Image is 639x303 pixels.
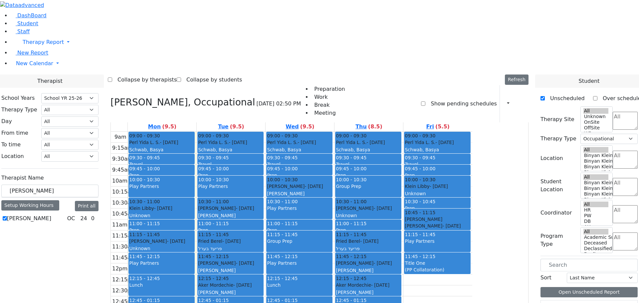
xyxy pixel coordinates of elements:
[129,298,160,303] span: 12:45 - 01:15
[129,146,194,153] div: Schwab, Basya
[312,109,345,117] li: Meeting
[583,114,609,119] option: Unknown
[405,155,435,160] span: 09:30 - 09:45
[129,231,160,238] span: 11:15 - 11:45
[198,205,263,212] div: [PERSON_NAME]
[405,260,470,266] div: Title One
[1,185,99,197] input: Search
[405,238,470,244] div: Play Partners
[336,198,366,205] span: 10:30 - 11:00
[129,238,194,244] div: [PERSON_NAME]
[336,139,401,146] div: Perl Yida L. S.
[583,174,609,180] option: All
[405,183,470,190] div: Klein Libby
[111,243,137,251] div: 11:30am
[267,161,332,168] div: Travel
[113,133,128,141] div: 9am
[17,12,47,19] span: DashBoard
[540,287,638,297] button: Open Unscheduled Report
[198,198,229,205] span: 10:30 - 11:00
[583,164,609,170] option: Binyan Klein 3
[540,259,638,271] input: Search
[1,129,28,137] label: From time
[129,227,194,233] div: Prep
[112,75,177,85] label: Collapse by therapists
[111,188,137,196] div: 10:15am
[129,177,160,182] span: 10:00 - 10:30
[336,227,401,233] div: Prep
[336,260,401,266] div: [PERSON_NAME]
[540,209,572,217] label: Coordinator
[17,20,38,27] span: Student
[198,139,263,146] div: Perl Yida L. S.
[129,221,160,226] span: 11:00 - 11:15
[147,122,178,131] a: August 25, 2025
[525,98,529,109] div: Delete
[129,161,194,168] div: Travel
[267,298,298,303] span: 12:45 - 01:15
[405,266,470,273] div: (PP Collatoration)
[312,101,345,109] li: Break
[198,275,229,282] span: 12:15 - 12:45
[405,161,470,168] div: Travel
[360,238,378,244] span: - [DATE]
[129,183,194,190] div: Play Partners
[267,166,298,171] span: 09:45 - 10:00
[1,94,35,102] label: School Years
[583,240,609,246] option: Deceased
[111,232,137,240] div: 11:15am
[267,190,332,197] div: [PERSON_NAME]
[198,166,229,171] span: 09:45 - 10:00
[236,260,254,266] span: - [DATE]
[129,245,194,252] div: Unknown
[366,140,385,145] span: - [DATE]
[267,183,332,190] div: [PERSON_NAME]
[336,146,401,153] div: Schwab, Basya
[222,238,241,244] span: - [DATE]
[11,12,47,19] a: DashBoard
[267,232,298,237] span: 11:15 - 11:45
[336,166,366,171] span: 09:45 - 10:00
[583,213,609,219] option: PW
[405,139,470,146] div: Perl Yida L. S.
[1,174,44,182] label: Therapist Name
[267,172,332,179] div: Prep
[154,206,172,211] span: - [DATE]
[425,122,451,131] a: August 29, 2025
[181,75,242,85] label: Collapse by students
[267,176,298,183] span: 10:00 - 10:30
[405,132,435,139] span: 09:00 - 09:30
[371,282,389,288] span: - [DATE]
[198,260,263,266] div: [PERSON_NAME]
[236,206,254,211] span: - [DATE]
[7,215,51,223] label: [PERSON_NAME]
[1,200,59,211] div: Setup Working Hours
[11,28,30,35] a: Staff
[1,106,37,114] label: Therapy Type
[583,125,609,131] option: OffSite
[1,141,21,149] label: To time
[129,139,194,146] div: Perl Yida L. S.
[373,260,392,266] span: - [DATE]
[198,253,229,260] span: 11:45 - 12:15
[513,98,516,109] div: Report
[198,212,263,219] div: [PERSON_NAME]
[583,119,609,125] option: OnSite
[129,254,160,259] span: 11:45 - 12:15
[267,254,298,259] span: 11:45 - 12:15
[305,184,323,189] span: - [DATE]
[1,117,12,125] label: Day
[540,115,574,123] label: Therapy Site
[312,93,345,101] li: Work
[16,60,53,67] span: New Calendar
[17,28,30,35] span: Staff
[233,282,252,288] span: - [DATE]
[198,298,229,303] span: 12:45 - 01:15
[405,216,470,229] div: [PERSON_NAME] [PERSON_NAME]
[435,123,450,131] label: (5.5)
[336,155,366,160] span: 09:30 - 09:45
[336,267,401,274] div: [PERSON_NAME]
[198,172,263,179] div: Prep
[11,20,38,27] a: Student
[336,161,401,168] div: Travel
